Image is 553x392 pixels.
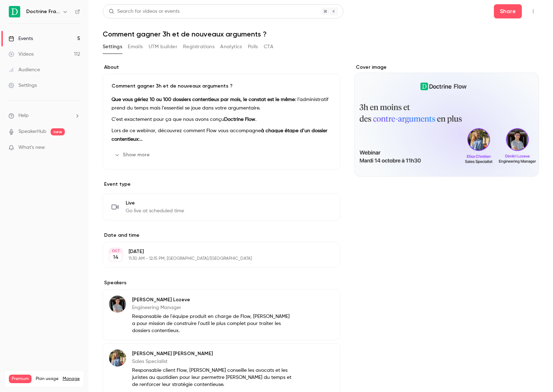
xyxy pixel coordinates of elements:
div: Events [8,35,33,42]
label: About [103,64,340,71]
button: Polls [248,41,258,52]
p: C’est exactement pour ça que nous avons conçu . [112,115,331,124]
label: Date and time [103,232,340,239]
img: Doctrine France [9,6,20,17]
span: Plan usage [36,376,58,382]
p: [PERSON_NAME] [PERSON_NAME] [132,350,294,357]
p: 11:30 AM - 12:15 PM, [GEOGRAPHIC_DATA]/[GEOGRAPHIC_DATA] [129,256,303,262]
p: 14 [113,254,119,261]
button: Analytics [220,41,242,52]
button: Emails [128,41,143,52]
button: Share [494,4,522,18]
label: Cover image [354,64,539,71]
h6: Doctrine France [26,8,59,15]
p: Comment gagner 3h et de nouveaux arguments ? [112,83,331,90]
span: Help [18,112,29,119]
span: Live [126,200,184,207]
p: Lors de ce webinar, découvrez comment Flow vous accompagne : [112,127,331,144]
p: Responsable de l'équipe produit en charge de Flow, [PERSON_NAME] a pour mission de construire l’o... [132,313,294,334]
p: Responsable client Flow, [PERSON_NAME] conseille les avocats et les juristes au quotidien pour le... [132,367,294,388]
span: Premium [9,375,32,383]
p: [PERSON_NAME] Lozeve [132,296,294,303]
div: Audience [8,66,40,73]
p: [DATE] [129,248,303,255]
label: Speakers [103,279,340,286]
div: Settings [8,82,37,89]
span: Go live at scheduled time [126,207,184,214]
img: Dimtri Lozeve [109,296,126,313]
span: What's new [18,144,45,151]
div: Dimtri Lozeve[PERSON_NAME] LozeveEngineering ManagerResponsable de l'équipe produit en charge de ... [103,289,340,340]
button: Settings [103,41,122,52]
img: Elisa Chretien [109,349,126,366]
strong: Que vous gériez 10 ou 100 dossiers contentieux par mois, le constat est le même [112,97,295,102]
p: Sales Specialist [132,358,294,365]
span: new [51,128,65,135]
div: Search for videos or events [109,8,179,15]
button: Registrations [183,41,215,52]
li: help-dropdown-opener [8,112,80,119]
a: Manage [63,376,80,382]
p: : l’administratif prend du temps mais l’essentiel se joue dans votre argumentaire. [112,95,331,112]
iframe: Noticeable Trigger [72,145,80,151]
div: OCT [109,248,122,253]
section: Cover image [354,64,539,177]
p: Event type [103,181,340,188]
p: Engineering Manager [132,304,294,311]
h1: Comment gagner 3h et de nouveaux arguments ? [103,30,539,38]
button: UTM builder [149,41,177,52]
div: Videos [8,51,34,58]
button: Show more [112,149,154,161]
button: CTA [264,41,273,52]
a: SpeakerHub [18,128,46,135]
strong: Doctrine Flow [224,117,255,122]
